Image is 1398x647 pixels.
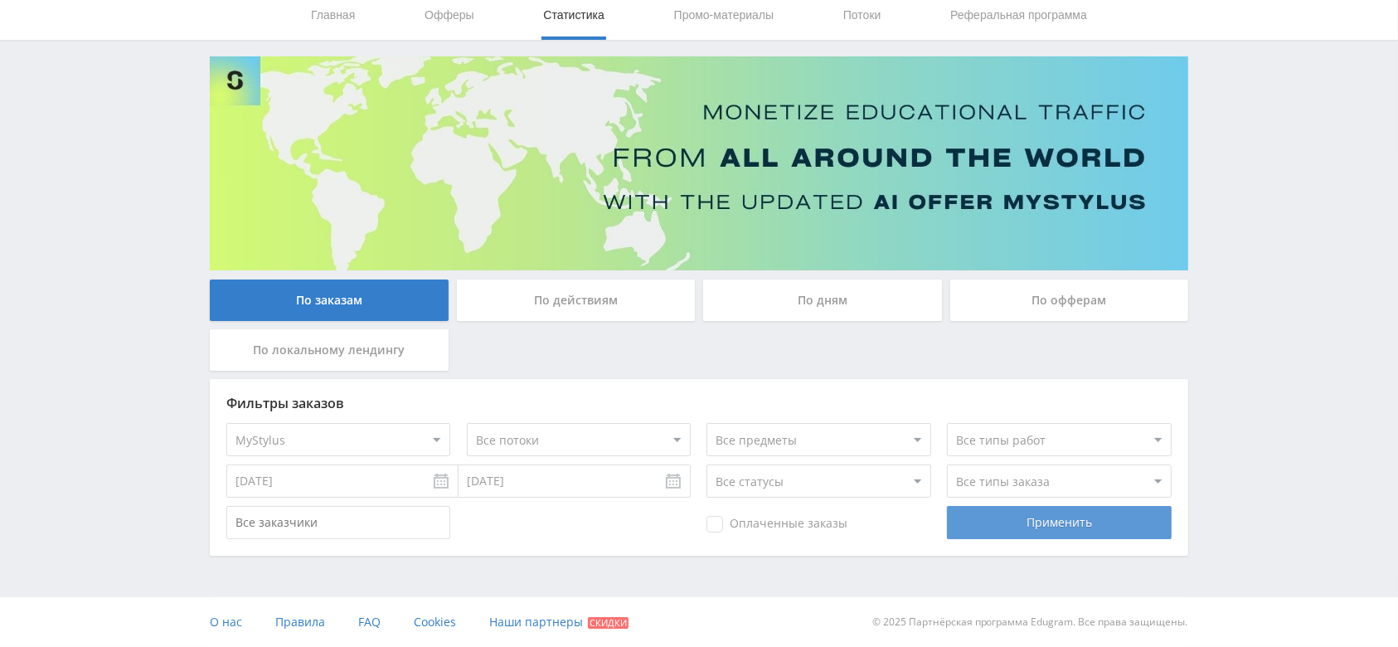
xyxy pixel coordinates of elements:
[457,280,696,321] div: По действиям
[703,280,942,321] div: По дням
[210,56,1188,270] img: Banner
[489,597,629,647] a: Наши партнеры Скидки
[588,617,629,629] span: Скидки
[275,614,325,630] span: Правила
[358,597,381,647] a: FAQ
[226,506,450,539] input: Все заказчики
[358,614,381,630] span: FAQ
[210,597,242,647] a: О нас
[414,614,456,630] span: Cookies
[950,280,1189,321] div: По офферам
[707,597,1188,647] div: © 2025 Партнёрская программа Edugram. Все права защищены.
[275,597,325,647] a: Правила
[947,506,1171,539] div: Применить
[210,329,449,371] div: По локальному лендингу
[210,280,449,321] div: По заказам
[414,597,456,647] a: Cookies
[226,396,1172,411] div: Фильтры заказов
[489,614,583,630] span: Наши партнеры
[210,614,242,630] span: О нас
[706,516,847,533] span: Оплаченные заказы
